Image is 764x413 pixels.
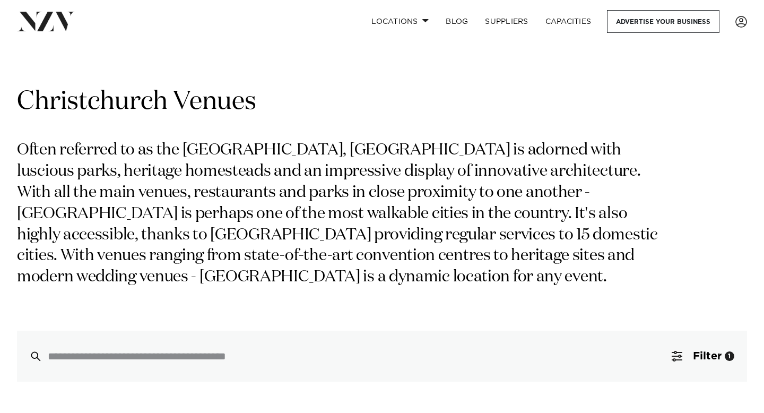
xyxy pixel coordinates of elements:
a: BLOG [437,10,476,33]
a: SUPPLIERS [476,10,536,33]
button: Filter1 [659,331,747,382]
a: Advertise your business [607,10,719,33]
span: Filter [693,351,722,362]
a: Locations [363,10,437,33]
p: Often referred to as the [GEOGRAPHIC_DATA], [GEOGRAPHIC_DATA] is adorned with luscious parks, her... [17,140,673,288]
div: 1 [725,351,734,361]
h1: Christchurch Venues [17,85,747,119]
a: Capacities [537,10,600,33]
img: nzv-logo.png [17,12,75,31]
